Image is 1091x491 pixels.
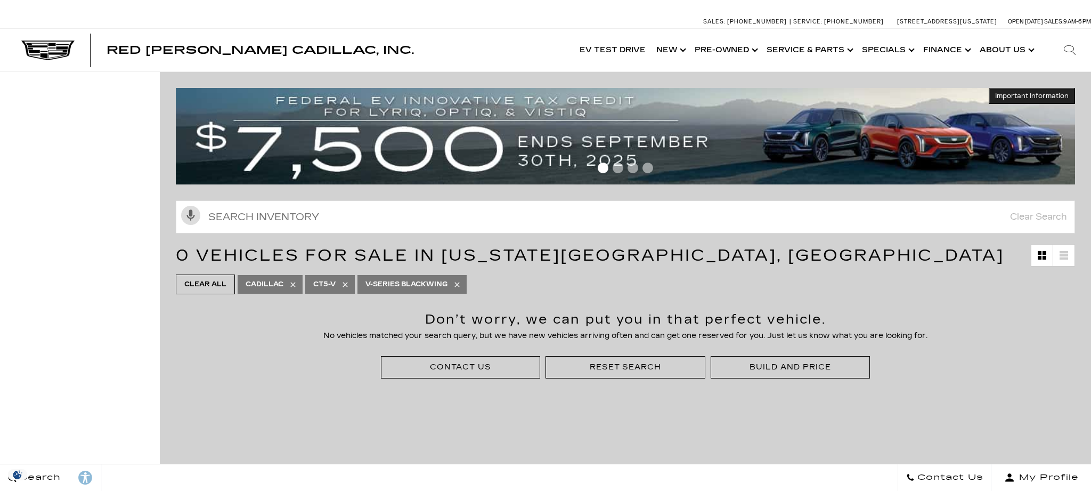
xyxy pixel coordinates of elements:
img: vrp-tax-ending-august-version [176,88,1075,184]
span: 9 AM-6 PM [1063,18,1091,25]
span: V-Series Blackwing [365,278,447,291]
span: [PHONE_NUMBER] [727,18,787,25]
span: Go to slide 4 [642,163,653,173]
span: Red [PERSON_NAME] Cadillac, Inc. [107,44,414,57]
a: [STREET_ADDRESS][US_STATE] [897,18,997,25]
svg: Click to toggle on voice search [181,206,200,225]
a: About Us [974,29,1038,71]
span: Open [DATE] [1008,18,1043,25]
span: [PHONE_NUMBER] [824,18,884,25]
span: 0 Vehicles for Sale in [US_STATE][GEOGRAPHIC_DATA], [GEOGRAPHIC_DATA] [176,246,1004,265]
a: Service: [PHONE_NUMBER] [789,19,886,25]
a: Pre-Owned [689,29,761,71]
a: Specials [857,29,918,71]
span: Search [17,470,61,485]
a: Sales: [PHONE_NUMBER] [703,19,789,25]
input: Search Inventory [176,200,1075,234]
span: My Profile [1015,470,1079,485]
span: Go to slide 1 [598,163,608,173]
h2: Don’t worry, we can put you in that perfect vehicle. [296,313,956,326]
button: Important Information [989,88,1075,104]
div: Build and Price [711,356,870,378]
span: Go to slide 3 [628,163,638,173]
span: Important Information [995,92,1069,100]
img: Opt-Out Icon [5,469,30,480]
span: CT5-V [313,278,336,291]
span: Contact Us [915,470,983,485]
button: Open user profile menu [992,464,1091,491]
span: Cadillac [246,278,283,291]
div: Reset Search [545,356,705,378]
div: Reset Search [590,362,662,372]
span: Service: [793,18,823,25]
a: Service & Parts [761,29,857,71]
a: Finance [918,29,974,71]
span: Sales: [703,18,726,25]
span: Go to slide 2 [613,163,623,173]
img: Cadillac Dark Logo with Cadillac White Text [21,41,75,61]
div: Contact Us [430,362,491,372]
span: Clear All [184,278,226,291]
div: Build and Price [750,362,831,372]
a: New [651,29,689,71]
span: Sales: [1044,18,1063,25]
a: Red [PERSON_NAME] Cadillac, Inc. [107,45,414,55]
a: EV Test Drive [574,29,651,71]
p: No vehicles matched your search query, but we have new vehicles arriving often and can get one re... [296,331,956,340]
section: Click to Open Cookie Consent Modal [5,469,30,480]
div: Contact Us [381,356,541,378]
a: Contact Us [898,464,992,491]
